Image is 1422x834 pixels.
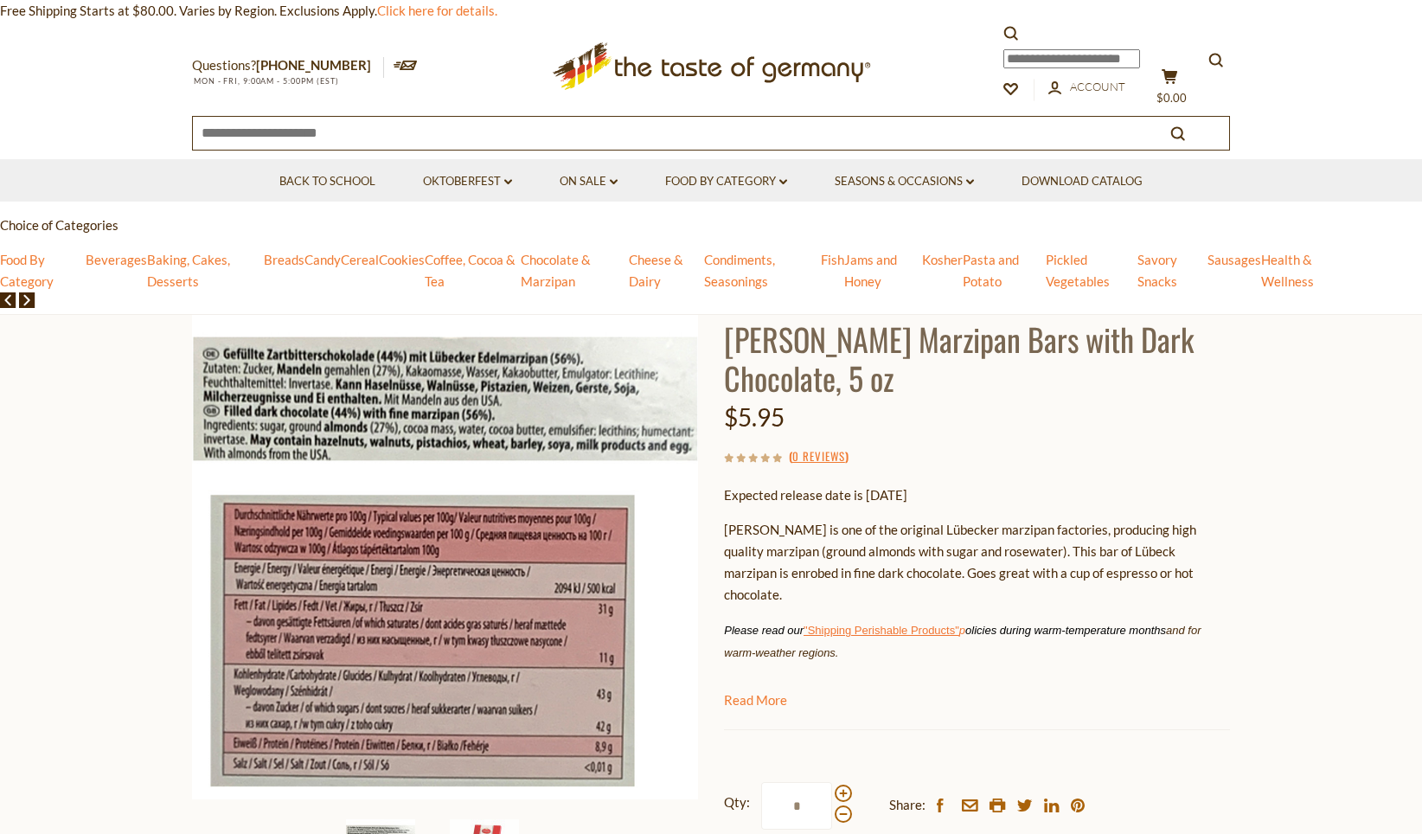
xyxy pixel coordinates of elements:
a: Click here for details. [377,3,497,18]
h1: [PERSON_NAME] Marzipan Bars with Dark Chocolate, 5 oz [724,319,1230,397]
input: Qty: [761,782,832,830]
a: Candy [304,252,341,267]
a: Breads [264,252,304,267]
a: Back to School [279,172,375,191]
a: 0 Reviews [792,447,845,466]
a: "Shipping Perishable Products" [804,624,959,637]
a: Cereal [341,252,379,267]
a: Baking, Cakes, Desserts [147,252,230,289]
a: Pickled Vegetables [1046,252,1110,289]
span: $5.95 [724,402,785,432]
a: Food By Category [665,172,787,191]
img: Carstens Luebecker Marzipan Bars with Dark Chocolate, 5 oz [192,293,698,799]
button: $0.00 [1143,68,1195,112]
span: and for warm-weather regions. [724,624,1201,659]
span: Share: [889,794,926,816]
a: Kosher [922,252,963,267]
span: Please read our [724,624,804,637]
a: Read More [724,692,787,708]
a: [PHONE_NUMBER] [256,57,371,73]
span: Account [1070,80,1125,93]
a: Sausages [1207,252,1261,267]
a: Jams and Honey [844,252,897,289]
a: Cookies [379,252,425,267]
a: Cheese & Dairy [629,252,683,289]
a: Chocolate & Marzipan [521,252,591,289]
span: olicies during warm-temperature months [959,624,1166,637]
a: Pasta and Potato [963,252,1019,289]
span: ( ) [789,447,849,465]
a: Savory Snacks [1137,252,1177,289]
span: MON - FRI, 9:00AM - 5:00PM (EST) [192,76,339,86]
a: Condiments, Seasonings [704,252,775,289]
a: Fish [821,252,844,267]
p: Expected release date is [DATE] [724,484,1230,506]
a: Download Catalog [1022,172,1143,191]
a: Coffee, Cocoa & Tea [425,252,516,289]
p: Questions? [192,55,384,77]
a: Account [1048,78,1125,97]
p: [PERSON_NAME] is one of the original Lübecker marzipan factories, producing high quality marzipan... [724,519,1230,606]
strong: Qty: [724,792,750,813]
a: p [959,624,965,637]
a: On Sale [560,172,618,191]
img: next arrow [19,292,35,308]
a: Oktoberfest [423,172,512,191]
a: Health & Wellness [1261,252,1314,289]
span: $0.00 [1156,91,1187,105]
a: Beverages [86,252,147,267]
a: Seasons & Occasions [835,172,974,191]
